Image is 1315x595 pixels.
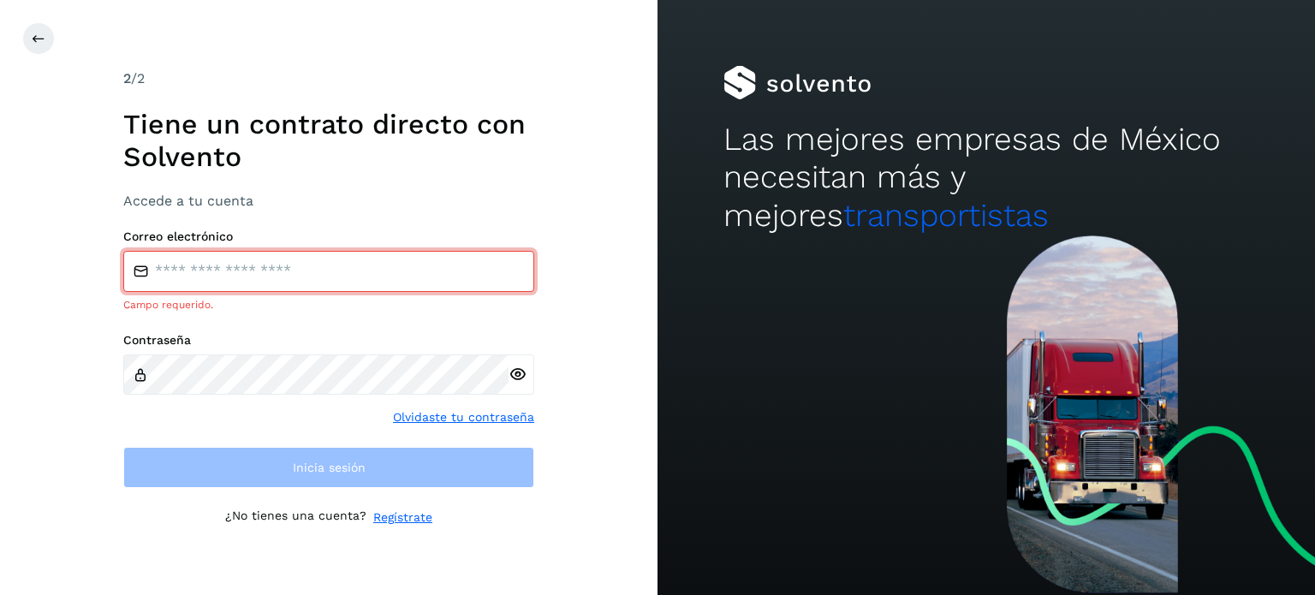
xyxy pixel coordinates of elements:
span: Inicia sesión [293,461,366,473]
a: Regístrate [373,509,432,527]
h3: Accede a tu cuenta [123,193,534,209]
button: Inicia sesión [123,447,534,488]
h1: Tiene un contrato directo con Solvento [123,108,534,174]
p: ¿No tienes una cuenta? [225,509,366,527]
label: Contraseña [123,333,534,348]
h2: Las mejores empresas de México necesitan más y mejores [723,121,1249,235]
a: Olvidaste tu contraseña [393,408,534,426]
span: 2 [123,70,131,86]
div: /2 [123,68,534,89]
label: Correo electrónico [123,229,534,244]
div: Campo requerido. [123,297,534,312]
span: transportistas [843,197,1049,234]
